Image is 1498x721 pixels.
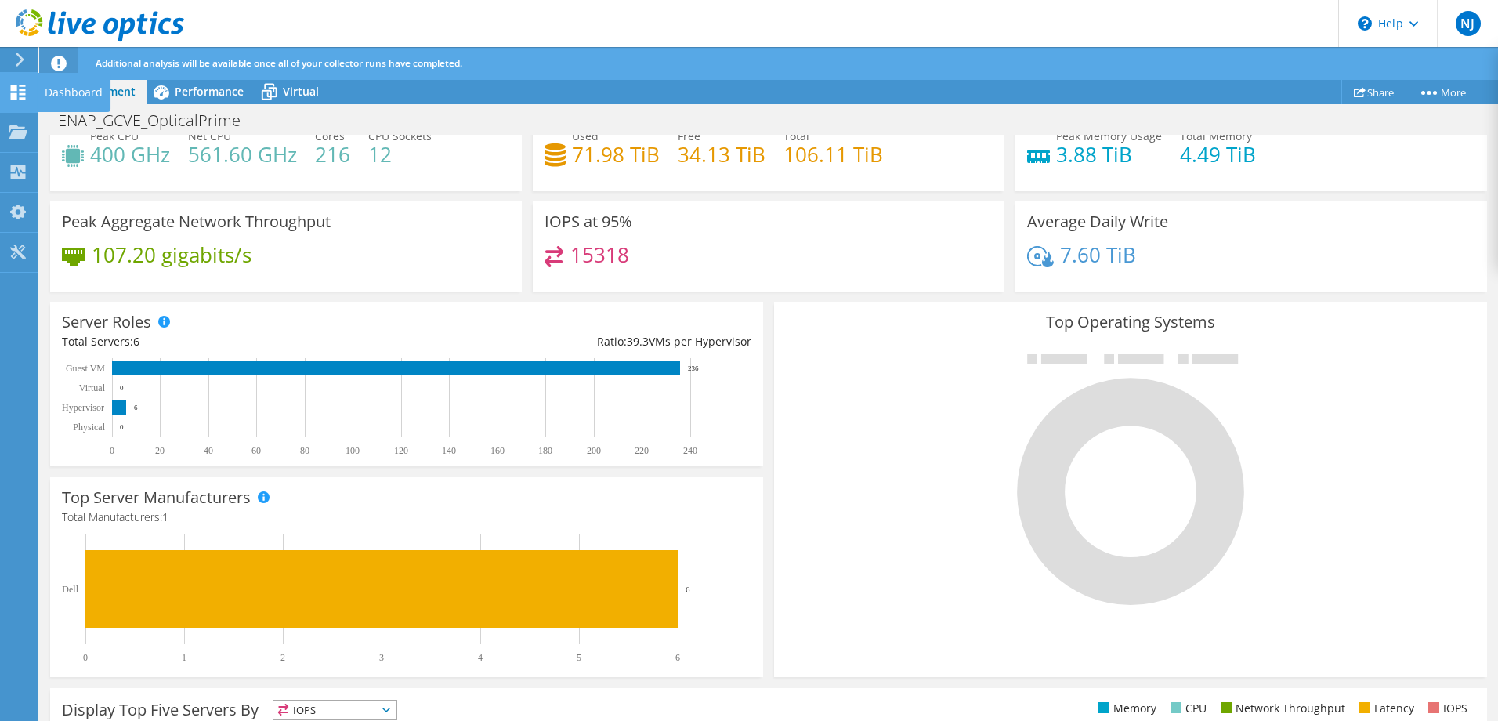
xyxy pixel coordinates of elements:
[570,246,629,263] h4: 15318
[786,313,1475,331] h3: Top Operating Systems
[678,146,765,163] h4: 34.13 TiB
[120,423,124,431] text: 0
[572,146,660,163] h4: 71.98 TiB
[283,84,319,99] span: Virtual
[315,129,345,143] span: Cores
[686,585,690,594] text: 6
[538,445,552,456] text: 180
[783,129,809,143] span: Total
[204,445,213,456] text: 40
[1180,129,1252,143] span: Total Memory
[675,652,680,663] text: 6
[37,73,110,112] div: Dashboard
[51,112,265,129] h1: ENAP_GCVE_OpticalPrime
[1358,16,1372,31] svg: \n
[79,382,106,393] text: Virtual
[572,129,599,143] span: Used
[627,334,649,349] span: 39.3
[478,652,483,663] text: 4
[62,402,104,413] text: Hypervisor
[368,129,432,143] span: CPU Sockets
[133,334,139,349] span: 6
[62,509,751,526] h4: Total Manufacturers:
[1424,700,1467,717] li: IOPS
[407,333,751,350] div: Ratio: VMs per Hypervisor
[90,129,139,143] span: Peak CPU
[62,333,407,350] div: Total Servers:
[346,445,360,456] text: 100
[1167,700,1207,717] li: CPU
[62,213,331,230] h3: Peak Aggregate Network Throughput
[1355,700,1414,717] li: Latency
[162,509,168,524] span: 1
[182,652,186,663] text: 1
[1027,213,1168,230] h3: Average Daily Write
[683,445,697,456] text: 240
[251,445,261,456] text: 60
[442,445,456,456] text: 140
[577,652,581,663] text: 5
[62,313,151,331] h3: Server Roles
[155,445,165,456] text: 20
[1406,80,1478,104] a: More
[1456,11,1481,36] span: NJ
[92,246,251,263] h4: 107.20 gigabits/s
[62,584,78,595] text: Dell
[490,445,505,456] text: 160
[83,652,88,663] text: 0
[188,129,231,143] span: Net CPU
[379,652,384,663] text: 3
[90,146,170,163] h4: 400 GHz
[783,146,883,163] h4: 106.11 TiB
[120,384,124,392] text: 0
[134,404,138,411] text: 6
[300,445,309,456] text: 80
[678,129,700,143] span: Free
[688,364,699,372] text: 236
[1341,80,1406,104] a: Share
[545,213,632,230] h3: IOPS at 95%
[62,489,251,506] h3: Top Server Manufacturers
[1217,700,1345,717] li: Network Throughput
[587,445,601,456] text: 200
[1056,146,1162,163] h4: 3.88 TiB
[110,445,114,456] text: 0
[368,146,432,163] h4: 12
[635,445,649,456] text: 220
[1056,129,1162,143] span: Peak Memory Usage
[188,146,297,163] h4: 561.60 GHz
[96,56,462,70] span: Additional analysis will be available once all of your collector runs have completed.
[1180,146,1256,163] h4: 4.49 TiB
[1095,700,1156,717] li: Memory
[273,701,396,719] span: IOPS
[66,363,105,374] text: Guest VM
[175,84,244,99] span: Performance
[73,422,105,433] text: Physical
[394,445,408,456] text: 120
[315,146,350,163] h4: 216
[1060,246,1136,263] h4: 7.60 TiB
[280,652,285,663] text: 2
